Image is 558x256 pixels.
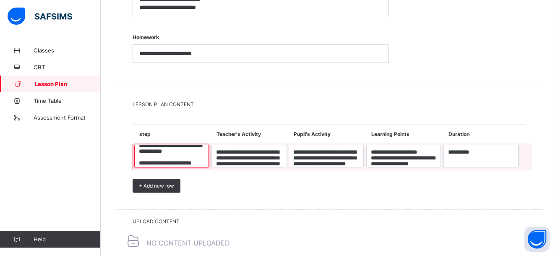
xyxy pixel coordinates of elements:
span: Help [34,236,100,243]
span: CBT [34,64,101,71]
th: step [133,125,210,144]
span: Assessment Format [34,114,101,121]
button: Open asap [524,227,550,252]
img: safsims [8,8,72,25]
span: Lesson Plan [35,81,101,87]
th: Teacher's Activity [210,125,288,144]
th: Duration [442,125,520,144]
span: Time Table [34,97,101,104]
span: LESSON PLAN CONTENT [133,101,526,107]
span: No content Uploaded [146,239,230,247]
span: Classes [34,47,101,54]
th: Learning Points [365,125,443,144]
span: Homework [133,30,389,44]
th: Pupil's Activity [287,125,365,144]
span: UPLOAD CONTENT [133,218,526,225]
span: + Add new row [139,183,174,189]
